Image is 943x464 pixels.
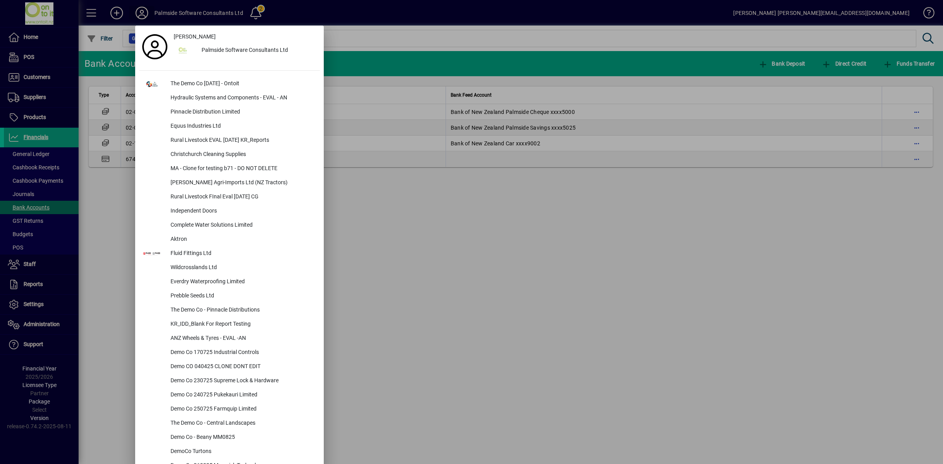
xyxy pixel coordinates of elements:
[139,77,320,91] button: The Demo Co [DATE] - Ontoit
[139,105,320,119] button: Pinnacle Distribution Limited
[139,346,320,360] button: Demo Co 170725 Industrial Controls
[164,162,320,176] div: MA - Clone for testing b71 - DO NOT DELETE
[164,317,320,332] div: KR_IDD_Blank For Report Testing
[164,105,320,119] div: Pinnacle Distribution Limited
[139,317,320,332] button: KR_IDD_Blank For Report Testing
[139,119,320,134] button: Equus Industries Ltd
[139,148,320,162] button: Christchurch Cleaning Supplies
[164,303,320,317] div: The Demo Co - Pinnacle Distributions
[139,190,320,204] button: Rural Livestock FInal Eval [DATE] CG
[139,388,320,402] button: Demo Co 240725 Pukekauri Limited
[195,44,320,58] div: Palmside Software Consultants Ltd
[139,40,171,54] a: Profile
[164,77,320,91] div: The Demo Co [DATE] - Ontoit
[171,29,320,44] a: [PERSON_NAME]
[139,233,320,247] button: Aktron
[164,119,320,134] div: Equus Industries Ltd
[164,445,320,459] div: DemoCo Turtons
[139,303,320,317] button: The Demo Co - Pinnacle Distributions
[139,360,320,374] button: Demo CO 040425 CLONE DONT EDIT
[164,233,320,247] div: Aktron
[164,289,320,303] div: Prebble Seeds Ltd
[164,275,320,289] div: Everdry Waterproofing Limited
[164,431,320,445] div: Demo Co - Beany MM0825
[139,374,320,388] button: Demo Co 230725 Supreme Lock & Hardware
[164,204,320,218] div: Independent Doors
[139,176,320,190] button: [PERSON_NAME] Agri-Imports Ltd (NZ Tractors)
[139,261,320,275] button: Wildcrosslands Ltd
[139,91,320,105] button: Hydraulic Systems and Components - EVAL - AN
[139,402,320,416] button: Demo Co 250725 Farmquip Limited
[174,33,216,41] span: [PERSON_NAME]
[164,346,320,360] div: Demo Co 170725 Industrial Controls
[164,374,320,388] div: Demo Co 230725 Supreme Lock & Hardware
[139,275,320,289] button: Everdry Waterproofing Limited
[139,332,320,346] button: ANZ Wheels & Tyres - EVAL -AN
[164,360,320,374] div: Demo CO 040425 CLONE DONT EDIT
[139,218,320,233] button: Complete Water Solutions Limited
[139,204,320,218] button: Independent Doors
[139,247,320,261] button: Fluid Fittings Ltd
[139,162,320,176] button: MA - Clone for testing b71 - DO NOT DELETE
[164,148,320,162] div: Christchurch Cleaning Supplies
[164,218,320,233] div: Complete Water Solutions Limited
[164,91,320,105] div: Hydraulic Systems and Components - EVAL - AN
[164,134,320,148] div: Rural Livestock EVAL [DATE] KR_Reports
[139,431,320,445] button: Demo Co - Beany MM0825
[164,261,320,275] div: Wildcrosslands Ltd
[164,176,320,190] div: [PERSON_NAME] Agri-Imports Ltd (NZ Tractors)
[139,134,320,148] button: Rural Livestock EVAL [DATE] KR_Reports
[164,402,320,416] div: Demo Co 250725 Farmquip Limited
[171,44,320,58] button: Palmside Software Consultants Ltd
[164,190,320,204] div: Rural Livestock FInal Eval [DATE] CG
[164,388,320,402] div: Demo Co 240725 Pukekauri Limited
[139,445,320,459] button: DemoCo Turtons
[164,332,320,346] div: ANZ Wheels & Tyres - EVAL -AN
[164,416,320,431] div: The Demo Co - Central Landscapes
[139,289,320,303] button: Prebble Seeds Ltd
[139,416,320,431] button: The Demo Co - Central Landscapes
[164,247,320,261] div: Fluid Fittings Ltd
